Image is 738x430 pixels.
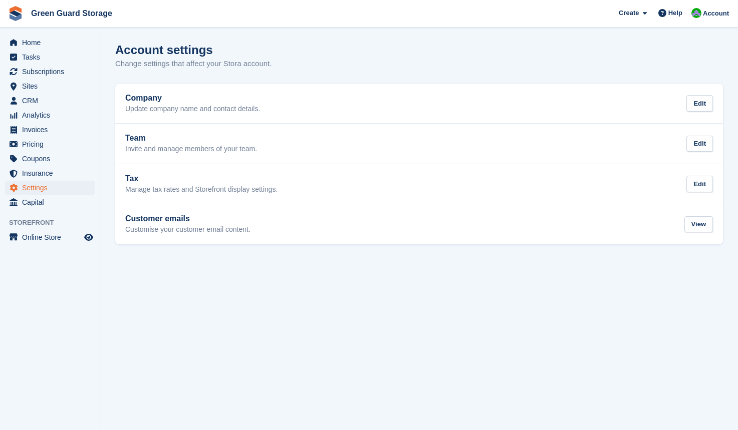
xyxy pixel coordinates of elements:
[9,218,100,228] span: Storefront
[703,9,729,19] span: Account
[125,174,278,183] h2: Tax
[686,95,713,112] div: Edit
[5,181,95,195] a: menu
[5,137,95,151] a: menu
[83,231,95,243] a: Preview store
[22,181,82,195] span: Settings
[125,94,260,103] h2: Company
[115,124,723,164] a: Team Invite and manage members of your team. Edit
[22,195,82,209] span: Capital
[22,123,82,137] span: Invoices
[115,84,723,124] a: Company Update company name and contact details. Edit
[5,94,95,108] a: menu
[668,8,682,18] span: Help
[5,108,95,122] a: menu
[22,108,82,122] span: Analytics
[5,152,95,166] a: menu
[684,216,713,233] div: View
[27,5,116,22] a: Green Guard Storage
[5,166,95,180] a: menu
[125,145,257,154] p: Invite and manage members of your team.
[115,204,723,244] a: Customer emails Customise your customer email content. View
[8,6,23,21] img: stora-icon-8386f47178a22dfd0bd8f6a31ec36ba5ce8667c1dd55bd0f319d3a0aa187defe.svg
[5,230,95,244] a: menu
[22,65,82,79] span: Subscriptions
[22,36,82,50] span: Home
[5,50,95,64] a: menu
[22,230,82,244] span: Online Store
[5,123,95,137] a: menu
[619,8,639,18] span: Create
[22,50,82,64] span: Tasks
[125,214,251,223] h2: Customer emails
[115,58,272,70] p: Change settings that affect your Stora account.
[22,137,82,151] span: Pricing
[125,134,257,143] h2: Team
[5,195,95,209] a: menu
[22,166,82,180] span: Insurance
[5,65,95,79] a: menu
[686,136,713,152] div: Edit
[115,164,723,204] a: Tax Manage tax rates and Storefront display settings. Edit
[5,79,95,93] a: menu
[22,94,82,108] span: CRM
[115,43,213,57] h1: Account settings
[125,225,251,234] p: Customise your customer email content.
[691,8,701,18] img: Jonathan Bailey
[125,185,278,194] p: Manage tax rates and Storefront display settings.
[5,36,95,50] a: menu
[686,176,713,192] div: Edit
[125,105,260,114] p: Update company name and contact details.
[22,152,82,166] span: Coupons
[22,79,82,93] span: Sites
